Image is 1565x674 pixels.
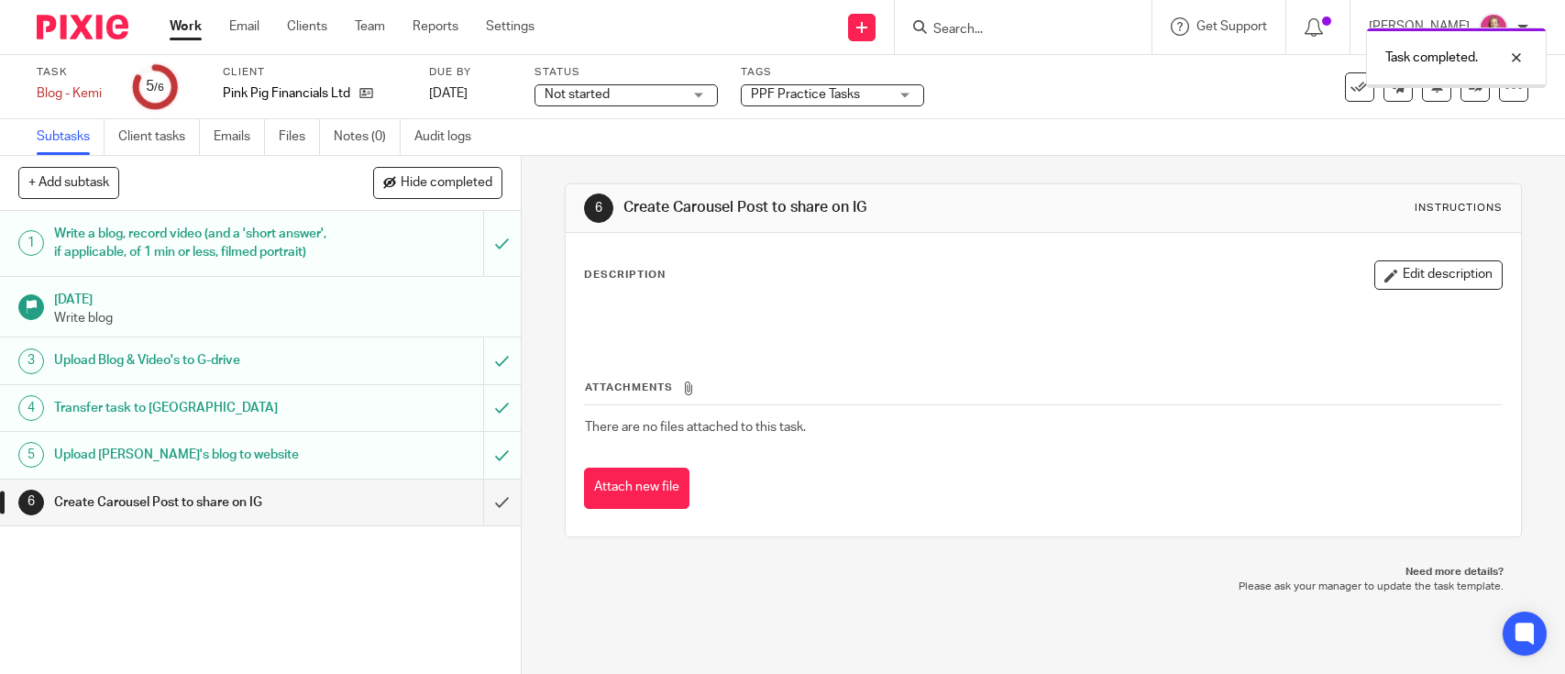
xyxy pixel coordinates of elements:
div: 3 [18,348,44,374]
div: 5 [18,442,44,468]
div: 4 [18,395,44,421]
a: Files [279,119,320,155]
p: Task completed. [1385,49,1478,67]
span: Hide completed [401,176,492,191]
div: Instructions [1415,201,1503,215]
img: Team%20headshots.png [1479,13,1508,42]
small: /6 [154,83,164,93]
div: Blog - Kemi [37,84,110,103]
button: Hide completed [373,167,502,198]
span: Not started [545,88,610,101]
label: Due by [429,65,512,80]
a: Settings [486,17,535,36]
a: Work [170,17,202,36]
h1: Upload Blog & Video's to G-drive [54,347,328,374]
div: 6 [18,490,44,515]
a: Subtasks [37,119,105,155]
span: Attachments [585,382,673,392]
span: PPF Practice Tasks [751,88,860,101]
label: Task [37,65,110,80]
h1: [DATE] [54,286,502,309]
p: Please ask your manager to update the task template. [583,580,1503,594]
p: Pink Pig Financials Ltd [223,84,350,103]
h1: Transfer task to [GEOGRAPHIC_DATA] [54,394,328,422]
button: Attach new file [584,468,689,509]
label: Status [535,65,718,80]
a: Client tasks [118,119,200,155]
h1: Create Carousel Post to share on IG [54,489,328,516]
p: Write blog [54,309,502,327]
span: [DATE] [429,87,468,100]
p: Description [584,268,666,282]
div: 6 [584,193,613,223]
a: Team [355,17,385,36]
p: Need more details? [583,565,1503,580]
button: Edit description [1374,260,1503,290]
img: Pixie [37,15,128,39]
a: Notes (0) [334,119,401,155]
h1: Create Carousel Post to share on IG [623,198,1083,217]
a: Clients [287,17,327,36]
div: 5 [146,76,164,97]
label: Tags [741,65,924,80]
label: Client [223,65,406,80]
h1: Write a blog, record video (and a 'short answer', if applicable, of 1 min or less, filmed portrait) [54,220,328,267]
a: Emails [214,119,265,155]
button: + Add subtask [18,167,119,198]
h1: Upload [PERSON_NAME]'s blog to website [54,441,328,469]
a: Email [229,17,259,36]
a: Audit logs [414,119,485,155]
a: Reports [413,17,458,36]
span: There are no files attached to this task. [585,421,806,434]
div: 1 [18,230,44,256]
